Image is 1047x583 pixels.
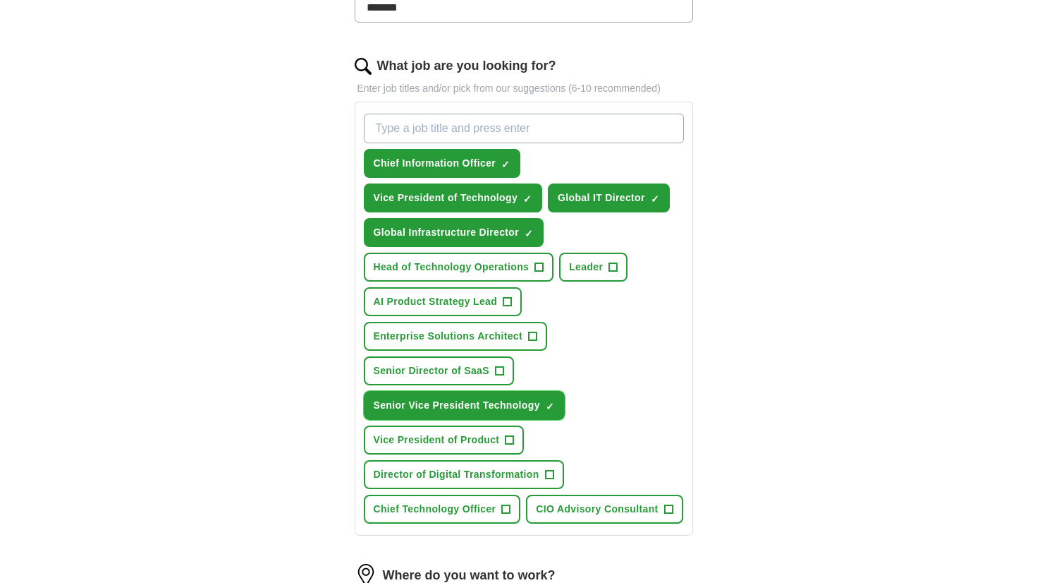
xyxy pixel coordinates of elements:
span: Vice President of Product [374,433,500,447]
button: Global Infrastructure Director✓ [364,218,544,247]
button: Head of Technology Operations [364,253,554,282]
span: Global IT Director [558,191,645,205]
button: AI Product Strategy Lead [364,287,522,316]
span: Leader [569,260,603,275]
button: Chief Technology Officer [364,495,521,524]
img: search.png [355,58,372,75]
button: Global IT Director✓ [548,184,670,212]
button: Senior Vice President Technology✓ [364,391,565,420]
span: Head of Technology Operations [374,260,529,275]
span: CIO Advisory Consultant [536,502,658,517]
button: CIO Advisory Consultant [526,495,682,524]
label: What job are you looking for? [377,56,556,76]
span: Chief Technology Officer [374,502,496,517]
button: Director of Digital Transformation [364,460,564,489]
span: AI Product Strategy Lead [374,294,498,309]
button: Senior Director of SaaS [364,356,514,385]
span: Director of Digital Transformation [374,467,539,482]
button: Leader [559,253,627,282]
span: Chief Information Officer [374,156,496,171]
span: Enterprise Solutions Architect [374,329,522,344]
span: ✓ [501,159,510,170]
span: ✓ [523,193,532,205]
span: ✓ [525,228,533,239]
span: Global Infrastructure Director [374,225,520,240]
input: Type a job title and press enter [364,114,684,143]
button: Vice President of Technology✓ [364,184,543,212]
span: Senior Director of SaaS [374,363,489,378]
button: Chief Information Officer✓ [364,149,521,178]
span: ✓ [651,193,659,205]
button: Vice President of Product [364,426,525,455]
button: Enterprise Solutions Architect [364,322,547,351]
p: Enter job titles and/or pick from our suggestions (6-10 recommended) [355,81,693,96]
span: ✓ [546,401,554,412]
span: Vice President of Technology [374,191,518,205]
span: Senior Vice President Technology [374,398,540,413]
